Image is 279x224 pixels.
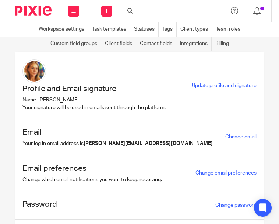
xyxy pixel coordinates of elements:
[134,22,159,37] a: Statuses
[216,22,244,37] a: Team roles
[140,37,176,51] a: Contact fields
[225,134,257,139] a: Change email
[39,22,88,37] a: Workspace settings
[84,141,213,146] b: [PERSON_NAME][EMAIL_ADDRESS][DOMAIN_NAME]
[22,176,162,183] p: Change which email notifications you want to keep receiving.
[215,37,233,51] a: Billing
[92,22,130,37] a: Task templates
[215,203,257,208] a: Change password
[22,127,213,138] h1: Email
[22,163,162,174] h1: Email preferences
[192,83,257,88] a: Update profile and signature
[22,96,166,111] p: Name: [PERSON_NAME] Your signature will be used in emails sent through the platform.
[22,83,166,94] h1: Profile and Email signature
[195,170,257,176] a: Change email preferences
[50,37,101,51] a: Custom field groups
[180,22,212,37] a: Client types
[162,22,177,37] a: Tags
[22,140,213,147] p: Your log in email address is
[15,6,52,16] img: Pixie
[22,199,57,210] h1: Password
[22,59,46,83] img: Avatar.png
[105,37,136,51] a: Client fields
[180,37,212,51] a: Integrations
